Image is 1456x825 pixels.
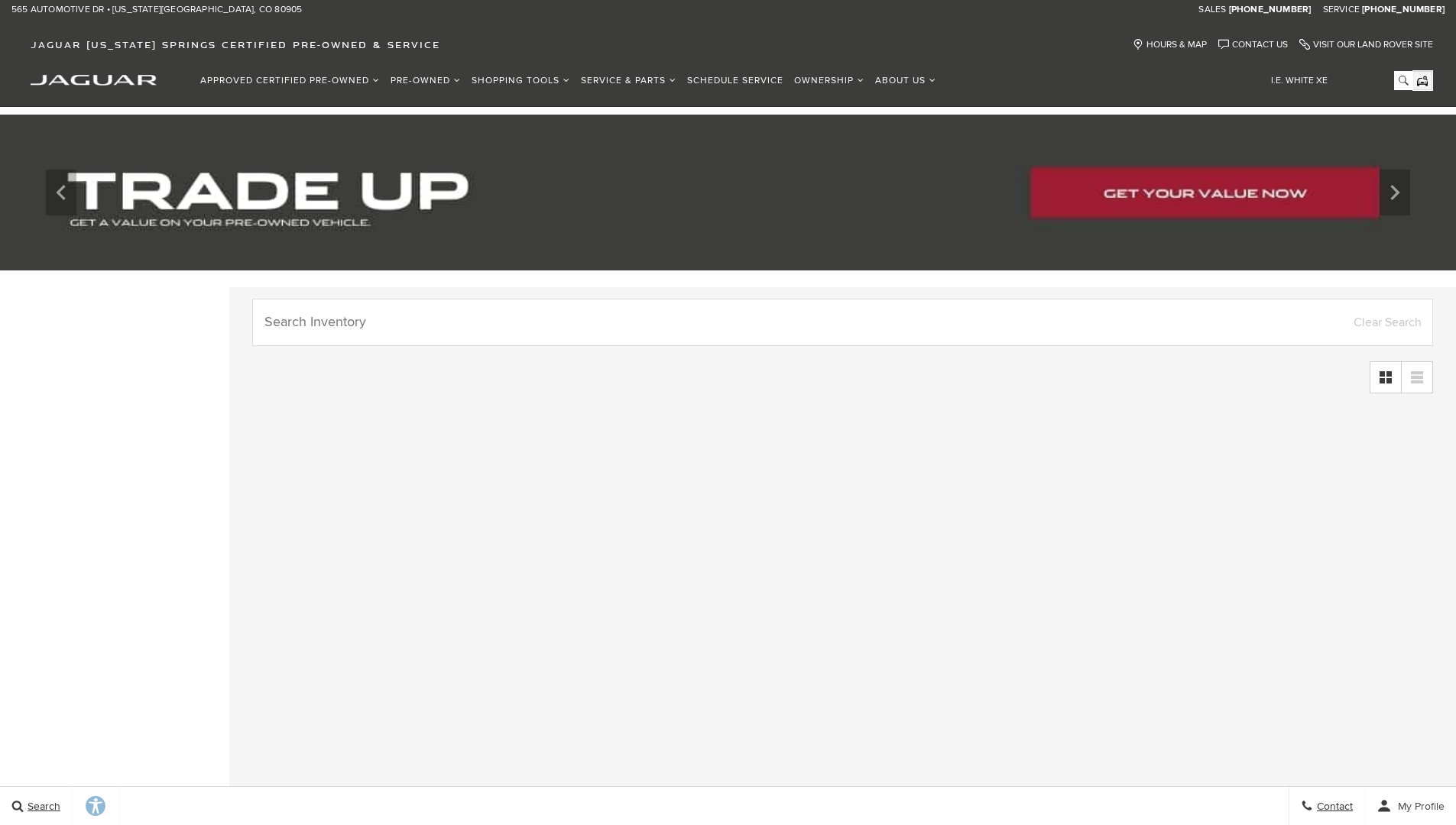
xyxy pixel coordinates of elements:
[466,67,576,94] a: Shopping Tools
[385,67,466,94] a: Pre-Owned
[31,75,157,86] img: Jaguar
[252,299,1433,346] input: Search Inventory
[31,73,157,86] a: jaguar
[1365,787,1456,825] button: user-profile-menu
[1313,800,1353,813] span: Contact
[11,4,302,16] a: 565 Automotive Dr • [US_STATE][GEOGRAPHIC_DATA], CO 80905
[576,67,682,94] a: Service & Parts
[195,67,385,94] a: Approved Certified Pre-Owned
[1299,39,1433,50] a: Visit Our Land Rover Site
[195,67,942,94] nav: Main Navigation
[789,67,870,94] a: Ownership
[1218,39,1288,50] a: Contact Us
[23,39,448,50] a: Jaguar [US_STATE] Springs Certified Pre-Owned & Service
[1198,4,1226,15] span: Sales
[870,67,942,94] a: About Us
[1229,4,1312,16] a: [PHONE_NUMBER]
[1392,800,1445,813] span: My Profile
[1323,4,1360,15] span: Service
[1362,4,1445,16] a: [PHONE_NUMBER]
[682,67,789,94] a: Schedule Service
[31,39,440,50] span: Jaguar [US_STATE] Springs Certified Pre-Owned & Service
[1260,71,1412,90] input: i.e. White XE
[24,800,60,813] span: Search
[1133,39,1207,50] a: Hours & Map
